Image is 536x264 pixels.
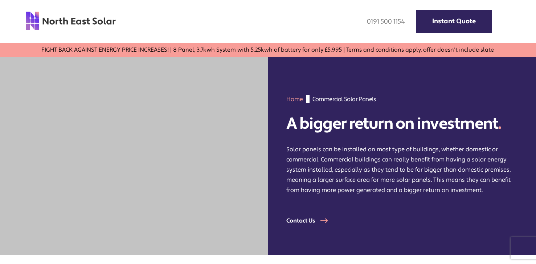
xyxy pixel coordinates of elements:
span: Commercial Solar Panels [312,95,376,103]
img: north east solar logo [25,11,116,31]
span: . [498,113,502,134]
p: Solar panels can be installed on most type of buildings, whether domestic or commercial. Commerci... [286,144,518,195]
img: gif;base64,R0lGODdhAQABAPAAAMPDwwAAACwAAAAAAQABAAACAkQBADs= [306,95,310,103]
a: Contact Us [286,217,337,224]
a: 0191 500 1154 [358,17,405,26]
a: Home [286,95,303,103]
h1: A bigger return on investment [286,114,518,133]
a: Instant Quote [416,10,492,33]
